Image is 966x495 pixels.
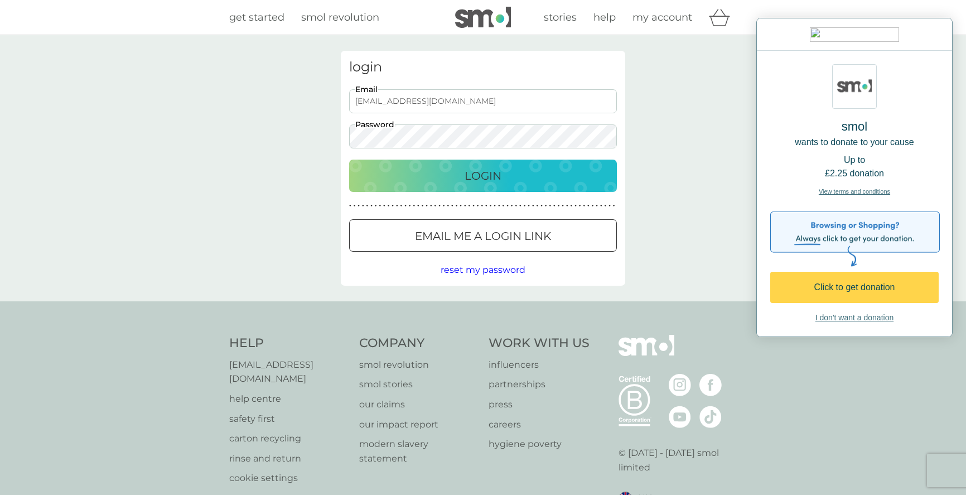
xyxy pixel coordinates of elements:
[632,11,692,23] span: my account
[349,59,617,75] h3: login
[229,335,348,352] h4: Help
[404,203,407,209] p: ●
[359,358,478,372] a: smol revolution
[383,203,385,209] p: ●
[379,203,381,209] p: ●
[441,263,525,277] button: reset my password
[605,203,607,209] p: ●
[485,203,487,209] p: ●
[396,203,398,209] p: ●
[587,203,590,209] p: ●
[468,203,471,209] p: ●
[489,358,590,372] a: influencers
[503,203,505,209] p: ●
[699,374,722,396] img: visit the smol Facebook page
[524,203,526,209] p: ●
[566,203,568,209] p: ●
[571,203,573,209] p: ●
[229,11,284,23] span: get started
[709,6,737,28] div: basket
[574,203,577,209] p: ●
[229,431,348,446] a: carton recycling
[549,203,551,209] p: ●
[608,203,611,209] p: ●
[579,203,581,209] p: ●
[498,203,500,209] p: ●
[465,167,501,185] p: Login
[229,9,284,26] a: get started
[532,203,534,209] p: ●
[359,437,478,465] a: modern slavery statement
[613,203,615,209] p: ●
[301,9,379,26] a: smol revolution
[354,203,356,209] p: ●
[388,203,390,209] p: ●
[362,203,364,209] p: ●
[438,203,441,209] p: ●
[472,203,475,209] p: ●
[619,335,674,373] img: smol
[632,9,692,26] a: my account
[370,203,373,209] p: ●
[229,358,348,386] a: [EMAIL_ADDRESS][DOMAIN_NAME]
[359,377,478,392] a: smol stories
[392,203,394,209] p: ●
[481,203,483,209] p: ●
[619,446,737,474] p: © [DATE] - [DATE] smol limited
[349,203,351,209] p: ●
[400,203,403,209] p: ●
[528,203,530,209] p: ●
[349,160,617,192] button: Login
[540,203,543,209] p: ●
[506,203,509,209] p: ●
[301,11,379,23] span: smol revolution
[494,203,496,209] p: ●
[489,377,590,392] a: partnerships
[596,203,598,209] p: ●
[359,417,478,432] a: our impact report
[558,203,560,209] p: ●
[593,11,616,23] span: help
[415,227,551,245] p: Email me a login link
[489,437,590,451] a: hygiene poverty
[511,203,513,209] p: ●
[669,374,691,396] img: visit the smol Instagram page
[417,203,419,209] p: ●
[669,406,691,428] img: visit the smol Youtube page
[229,451,348,466] a: rinse and return
[366,203,369,209] p: ●
[229,392,348,406] p: help centre
[699,406,722,428] img: visit the smol Tiktok page
[515,203,517,209] p: ●
[229,412,348,426] a: safety first
[422,203,424,209] p: ●
[592,203,594,209] p: ●
[553,203,556,209] p: ●
[359,397,478,412] p: our claims
[600,203,602,209] p: ●
[519,203,521,209] p: ●
[359,335,478,352] h4: Company
[489,397,590,412] p: press
[460,203,462,209] p: ●
[456,203,458,209] p: ●
[544,9,577,26] a: stories
[489,335,590,352] h4: Work With Us
[447,203,449,209] p: ●
[426,203,428,209] p: ●
[455,7,511,28] img: smol
[489,417,590,432] a: careers
[593,9,616,26] a: help
[441,265,525,275] span: reset my password
[430,203,432,209] p: ●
